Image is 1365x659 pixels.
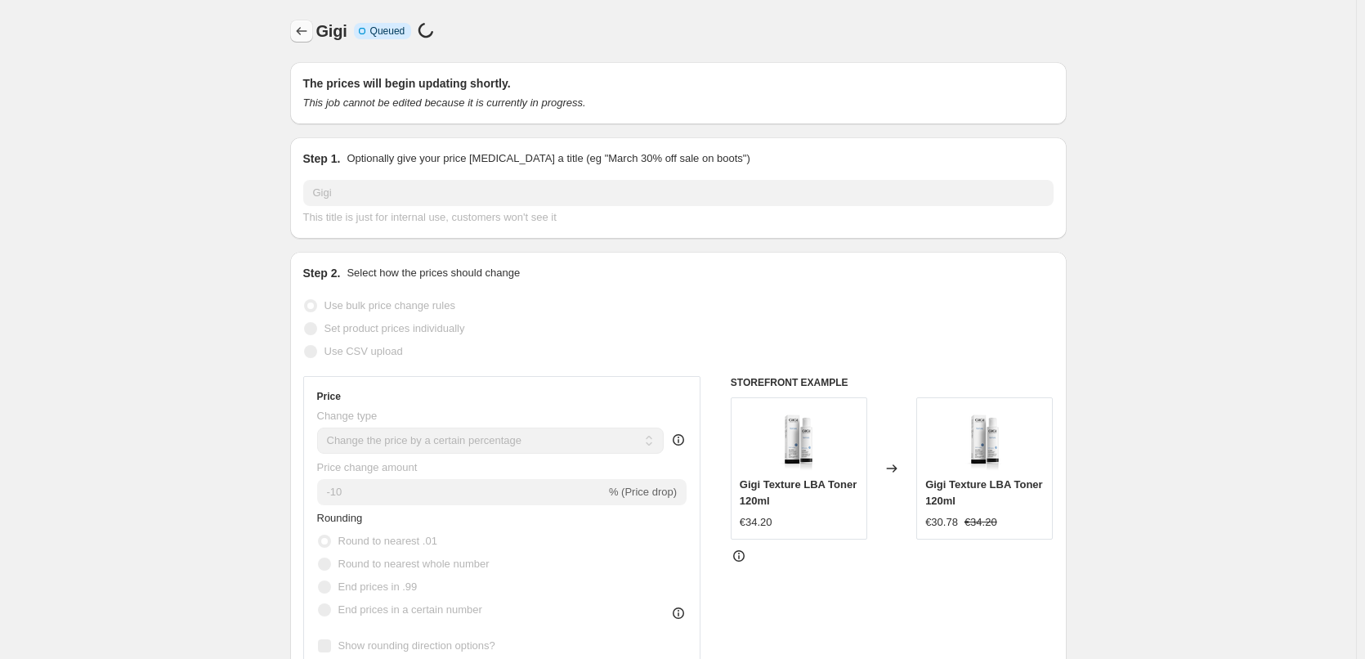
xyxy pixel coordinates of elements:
[303,211,557,223] span: This title is just for internal use, customers won't see it
[303,96,586,109] i: This job cannot be edited because it is currently in progress.
[952,406,1018,472] img: gigi-texture-lba-toner-120ml-346769_80x.png
[338,535,437,547] span: Round to nearest .01
[324,322,465,334] span: Set product prices individually
[316,22,347,40] span: Gigi
[347,265,520,281] p: Select how the prices should change
[740,478,857,507] span: Gigi Texture LBA Toner 120ml
[347,150,750,167] p: Optionally give your price [MEDICAL_DATA] a title (eg "March 30% off sale on boots")
[317,461,418,473] span: Price change amount
[766,406,831,472] img: gigi-texture-lba-toner-120ml-346769_80x.png
[925,478,1043,507] span: Gigi Texture LBA Toner 120ml
[925,516,958,528] span: €30.78
[731,376,1054,389] h6: STOREFRONT EXAMPLE
[338,639,495,652] span: Show rounding direction options?
[317,390,341,403] h3: Price
[317,410,378,422] span: Change type
[338,581,418,593] span: End prices in .99
[670,432,687,448] div: help
[317,512,363,524] span: Rounding
[324,299,455,312] span: Use bulk price change rules
[317,479,606,505] input: -15
[370,25,405,38] span: Queued
[964,516,997,528] span: €34.20
[324,345,403,357] span: Use CSV upload
[290,20,313,43] button: Price change jobs
[303,75,1054,92] h2: The prices will begin updating shortly.
[338,558,490,570] span: Round to nearest whole number
[338,603,482,616] span: End prices in a certain number
[303,150,341,167] h2: Step 1.
[303,265,341,281] h2: Step 2.
[303,180,1054,206] input: 30% off holiday sale
[609,486,677,498] span: % (Price drop)
[740,516,772,528] span: €34.20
